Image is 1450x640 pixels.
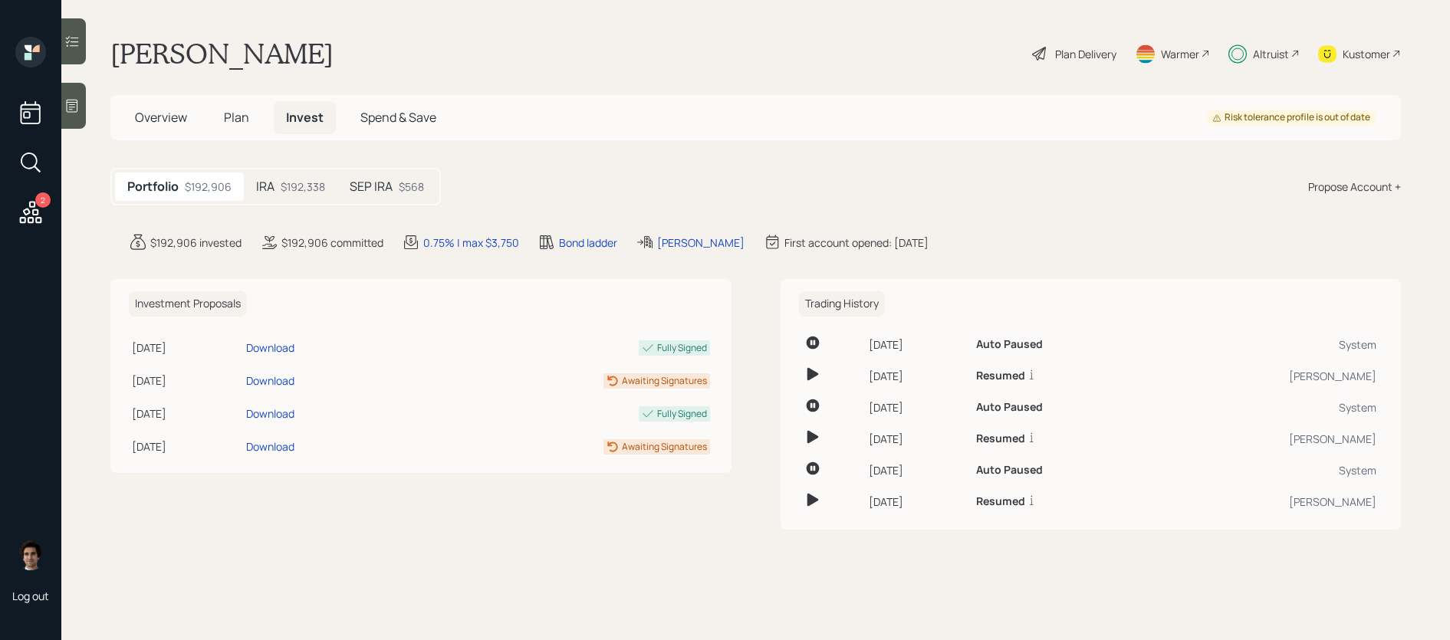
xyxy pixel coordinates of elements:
[657,407,707,421] div: Fully Signed
[799,291,885,317] h6: Trading History
[246,373,294,389] div: Download
[869,368,965,384] div: [DATE]
[132,373,240,389] div: [DATE]
[15,540,46,570] img: harrison-schaefer-headshot-2.png
[1159,336,1376,353] div: System
[350,179,393,194] h5: SEP IRA
[784,235,929,251] div: First account opened: [DATE]
[976,369,1025,382] h6: Resumed
[1212,111,1370,124] div: Risk tolerance profile is out of date
[1055,46,1116,62] div: Plan Delivery
[256,179,275,194] h5: IRA
[246,340,294,356] div: Download
[1159,494,1376,510] div: [PERSON_NAME]
[129,291,247,317] h6: Investment Proposals
[1159,462,1376,478] div: System
[976,338,1043,351] h6: Auto Paused
[1253,46,1289,62] div: Altruist
[281,179,325,195] div: $192,338
[132,438,240,455] div: [DATE]
[1159,399,1376,415] div: System
[185,179,232,195] div: $192,906
[622,440,707,454] div: Awaiting Signatures
[12,589,49,603] div: Log out
[976,495,1025,508] h6: Resumed
[657,341,707,355] div: Fully Signed
[657,235,745,251] div: [PERSON_NAME]
[246,405,294,422] div: Download
[869,399,965,415] div: [DATE]
[150,235,242,251] div: $192,906 invested
[976,464,1043,477] h6: Auto Paused
[976,401,1043,414] h6: Auto Paused
[110,37,334,71] h1: [PERSON_NAME]
[423,235,519,251] div: 0.75% | max $3,750
[224,109,249,126] span: Plan
[281,235,383,251] div: $192,906 committed
[399,179,424,195] div: $568
[135,109,187,126] span: Overview
[976,432,1025,445] h6: Resumed
[1161,46,1199,62] div: Warmer
[132,340,240,356] div: [DATE]
[360,109,436,126] span: Spend & Save
[286,109,324,126] span: Invest
[1308,179,1401,195] div: Propose Account +
[127,179,179,194] h5: Portfolio
[869,494,965,510] div: [DATE]
[132,405,240,422] div: [DATE]
[869,431,965,447] div: [DATE]
[622,374,707,388] div: Awaiting Signatures
[1343,46,1390,62] div: Kustomer
[1159,431,1376,447] div: [PERSON_NAME]
[35,192,51,208] div: 2
[246,438,294,455] div: Download
[559,235,617,251] div: Bond ladder
[1159,368,1376,384] div: [PERSON_NAME]
[869,336,965,353] div: [DATE]
[869,462,965,478] div: [DATE]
